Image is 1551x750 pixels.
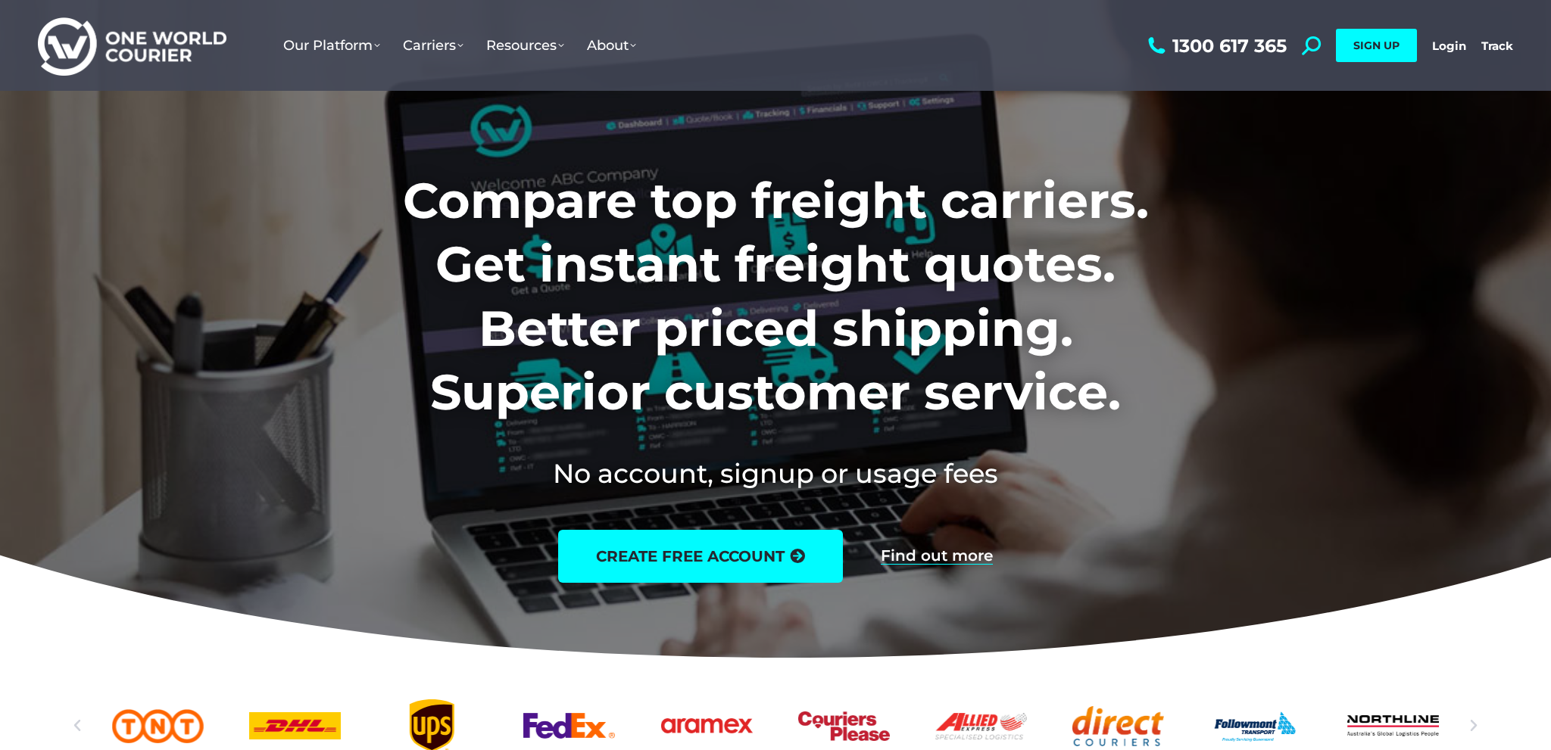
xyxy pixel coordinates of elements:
[1336,29,1417,62] a: SIGN UP
[1144,36,1287,55] a: 1300 617 365
[403,37,463,54] span: Carriers
[486,37,564,54] span: Resources
[881,548,993,565] a: Find out more
[272,22,392,69] a: Our Platform
[1432,39,1466,53] a: Login
[558,530,843,583] a: create free account
[303,169,1249,425] h1: Compare top freight carriers. Get instant freight quotes. Better priced shipping. Superior custom...
[576,22,648,69] a: About
[587,37,636,54] span: About
[392,22,475,69] a: Carriers
[1353,39,1400,52] span: SIGN UP
[303,455,1249,492] h2: No account, signup or usage fees
[283,37,380,54] span: Our Platform
[1481,39,1513,53] a: Track
[475,22,576,69] a: Resources
[38,15,226,76] img: One World Courier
